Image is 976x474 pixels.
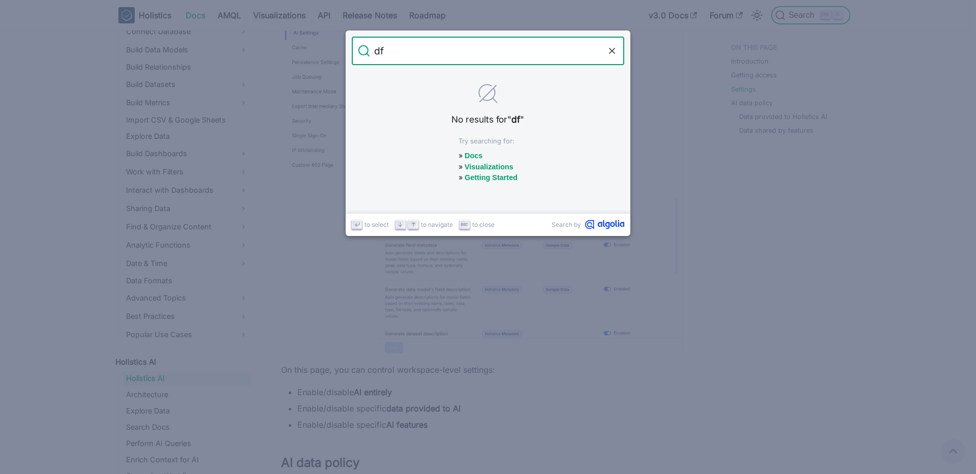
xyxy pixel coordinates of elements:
svg: Arrow down [396,221,404,228]
strong: df [511,114,520,125]
span: to close [472,220,495,229]
svg: Escape key [461,221,468,228]
svg: Algolia [585,220,624,229]
button: Clear the query [606,45,618,57]
span: to navigate [421,220,453,229]
span: Search by [552,220,581,229]
p: Try searching for : [459,136,517,146]
a: Search byAlgolia [552,220,624,229]
span: to select [364,220,389,229]
button: Getting Started [465,173,517,182]
input: Search docs [370,37,606,65]
button: Visualizations [465,163,513,171]
svg: Arrow up [410,221,417,228]
svg: Enter key [353,221,361,228]
p: No results for " " [379,113,597,126]
button: Docs [465,152,482,160]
